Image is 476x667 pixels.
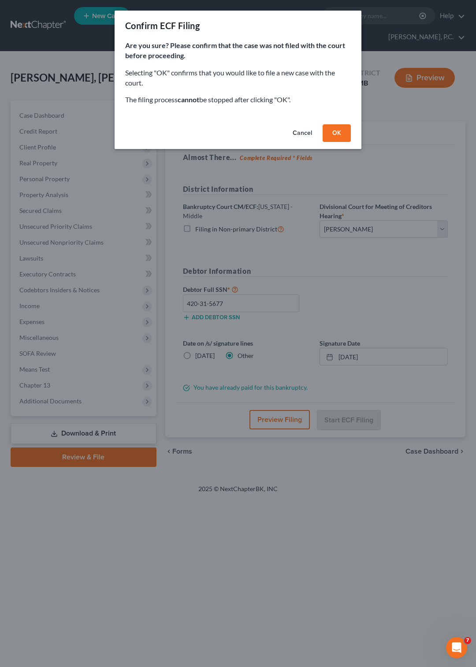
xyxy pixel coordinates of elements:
button: OK [323,124,351,142]
p: The filing process be stopped after clicking "OK". [125,95,351,105]
p: Selecting "OK" confirms that you would like to file a new case with the court. [125,68,351,88]
strong: cannot [178,95,199,104]
strong: Are you sure? Please confirm that the case was not filed with the court before proceeding. [125,41,345,60]
iframe: Intercom live chat [446,637,467,658]
button: Cancel [286,124,319,142]
div: Confirm ECF Filing [125,19,200,32]
span: 7 [464,637,471,644]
